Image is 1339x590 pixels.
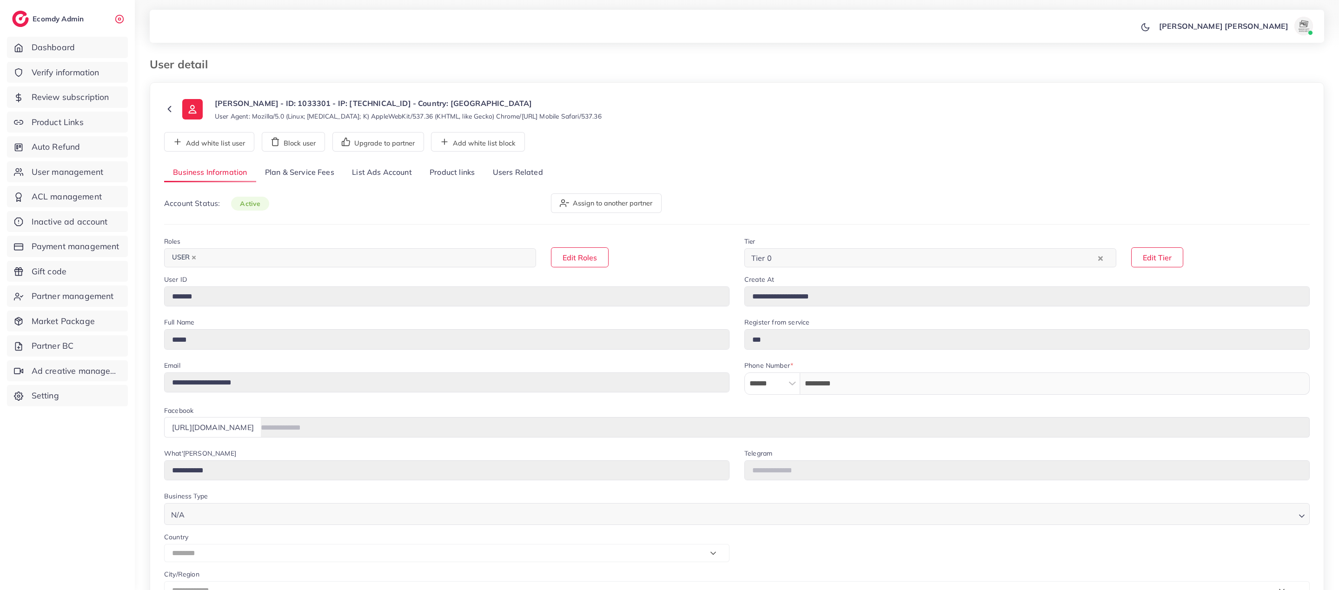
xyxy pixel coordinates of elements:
[12,11,29,27] img: logo
[7,112,128,133] a: Product Links
[32,191,102,203] span: ACL management
[7,236,128,257] a: Payment management
[7,62,128,83] a: Verify information
[164,503,1310,525] div: Search for option
[1159,20,1288,32] p: [PERSON_NAME] [PERSON_NAME]
[32,141,80,153] span: Auto Refund
[1154,17,1317,35] a: [PERSON_NAME] [PERSON_NAME]avatar
[7,37,128,58] a: Dashboard
[32,91,109,103] span: Review subscription
[7,385,128,406] a: Setting
[7,86,128,108] a: Review subscription
[187,506,1295,522] input: Search for option
[33,14,86,23] h2: Ecomdy Admin
[12,11,86,27] a: logoEcomdy Admin
[7,285,128,307] a: Partner management
[32,240,119,252] span: Payment management
[32,290,114,302] span: Partner management
[775,251,1096,265] input: Search for option
[32,390,59,402] span: Setting
[7,335,128,357] a: Partner BC
[32,66,99,79] span: Verify information
[32,340,74,352] span: Partner BC
[744,248,1116,267] div: Search for option
[32,265,66,278] span: Gift code
[1294,17,1313,35] img: avatar
[32,116,84,128] span: Product Links
[7,161,128,183] a: User management
[32,166,103,178] span: User management
[32,41,75,53] span: Dashboard
[201,251,524,265] input: Search for option
[32,216,108,228] span: Inactive ad account
[7,311,128,332] a: Market Package
[32,315,95,327] span: Market Package
[32,365,121,377] span: Ad creative management
[7,186,128,207] a: ACL management
[7,136,128,158] a: Auto Refund
[164,248,536,267] div: Search for option
[7,211,128,232] a: Inactive ad account
[7,261,128,282] a: Gift code
[7,360,128,382] a: Ad creative management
